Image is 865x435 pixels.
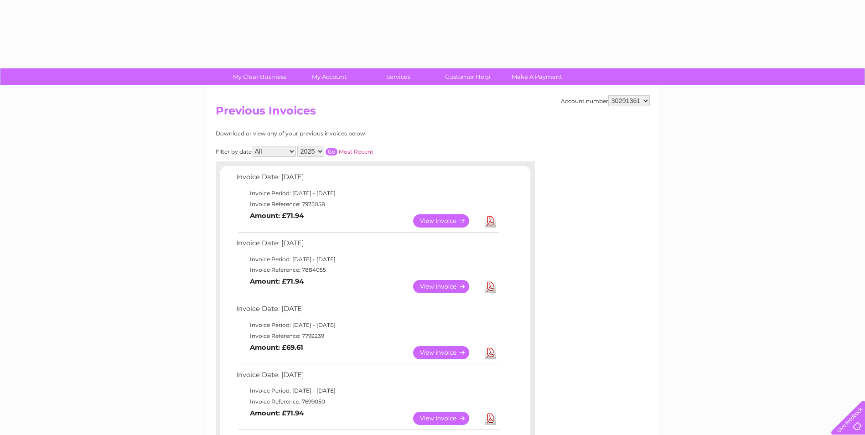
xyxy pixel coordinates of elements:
[234,171,501,188] td: Invoice Date: [DATE]
[234,199,501,210] td: Invoice Reference: 7975058
[234,254,501,265] td: Invoice Period: [DATE] - [DATE]
[216,130,455,137] div: Download or view any of your previous invoices below.
[216,146,455,157] div: Filter by date
[234,188,501,199] td: Invoice Period: [DATE] - [DATE]
[234,237,501,254] td: Invoice Date: [DATE]
[250,212,304,220] b: Amount: £71.94
[234,264,501,275] td: Invoice Reference: 7884055
[234,320,501,331] td: Invoice Period: [DATE] - [DATE]
[222,68,297,85] a: My Clear Business
[485,346,496,359] a: Download
[561,95,650,106] div: Account number
[485,214,496,228] a: Download
[250,409,304,417] b: Amount: £71.94
[413,280,480,293] a: View
[485,280,496,293] a: Download
[413,346,480,359] a: View
[413,412,480,425] a: View
[430,68,505,85] a: Customer Help
[485,412,496,425] a: Download
[234,369,501,386] td: Invoice Date: [DATE]
[250,343,303,352] b: Amount: £69.61
[234,331,501,342] td: Invoice Reference: 7792239
[234,303,501,320] td: Invoice Date: [DATE]
[234,385,501,396] td: Invoice Period: [DATE] - [DATE]
[216,104,650,122] h2: Previous Invoices
[413,214,480,228] a: View
[361,68,436,85] a: Services
[339,148,373,155] a: Most Recent
[234,396,501,407] td: Invoice Reference: 7699050
[499,68,575,85] a: Make A Payment
[250,277,304,285] b: Amount: £71.94
[291,68,367,85] a: My Account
